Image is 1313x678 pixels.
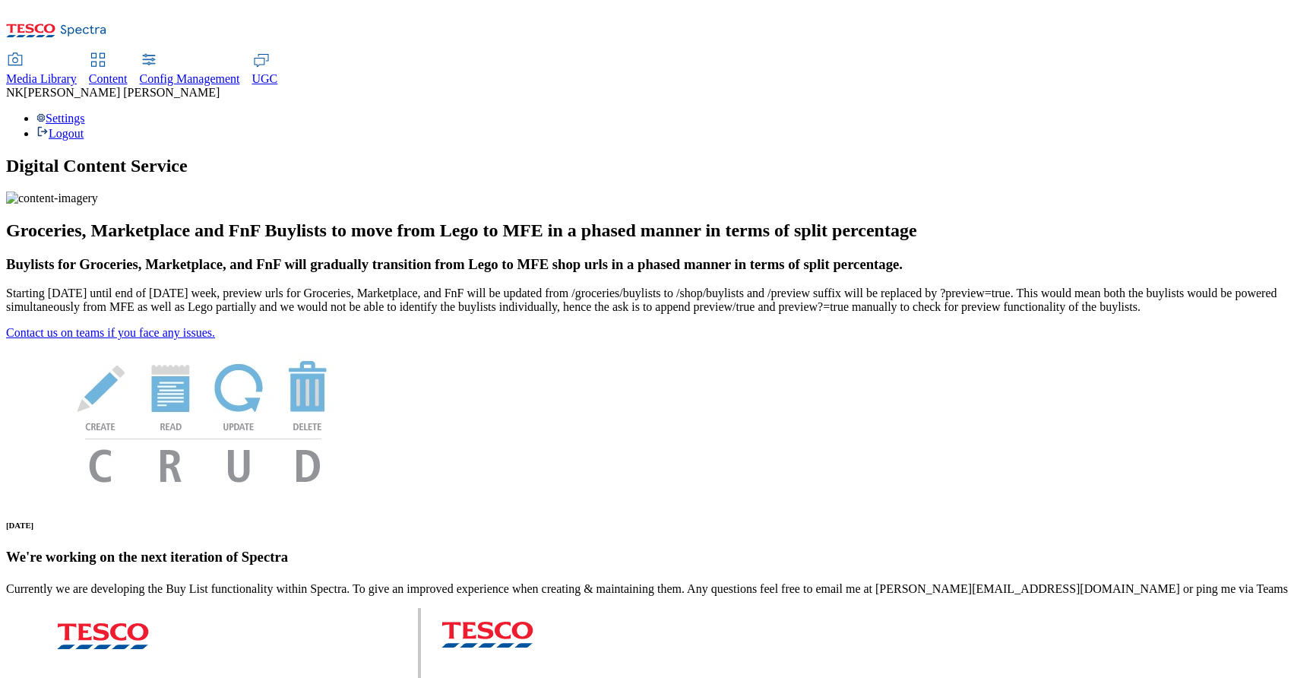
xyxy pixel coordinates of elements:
h3: We're working on the next iteration of Spectra [6,549,1307,566]
h6: [DATE] [6,521,1307,530]
h1: Digital Content Service [6,156,1307,176]
span: Config Management [140,72,240,85]
a: Logout [36,127,84,140]
span: NK [6,86,24,99]
p: Starting [DATE] until end of [DATE] week, preview urls for Groceries, Marketplace, and FnF will b... [6,287,1307,314]
span: UGC [252,72,278,85]
h3: Buylists for Groceries, Marketplace, and FnF will gradually transition from Lego to MFE shop urls... [6,256,1307,273]
img: content-imagery [6,192,98,205]
a: Media Library [6,54,77,86]
a: Config Management [140,54,240,86]
a: Contact us on teams if you face any issues. [6,326,215,339]
a: UGC [252,54,278,86]
span: Media Library [6,72,77,85]
h2: Groceries, Marketplace and FnF Buylists to move from Lego to MFE in a phased manner in terms of s... [6,220,1307,241]
img: News Image [6,340,401,499]
p: Currently we are developing the Buy List functionality within Spectra. To give an improved experi... [6,582,1307,596]
span: Content [89,72,128,85]
a: Settings [36,112,85,125]
span: [PERSON_NAME] [PERSON_NAME] [24,86,220,99]
a: Content [89,54,128,86]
